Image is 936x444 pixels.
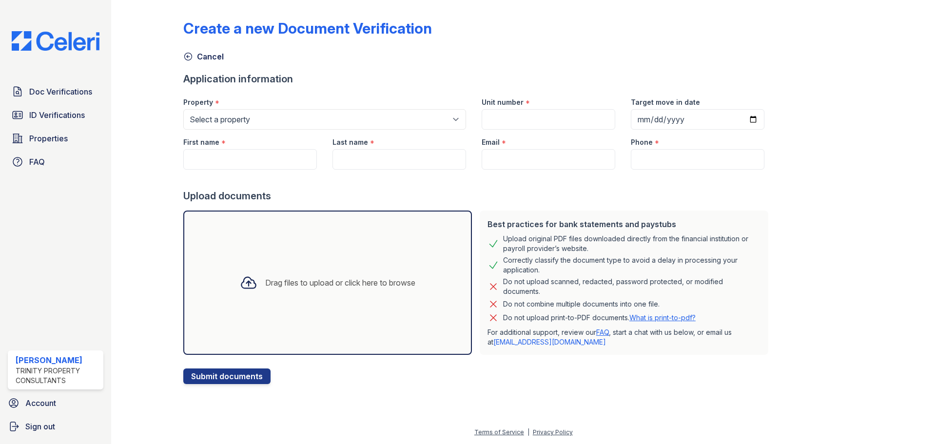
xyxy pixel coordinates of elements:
div: Upload original PDF files downloaded directly from the financial institution or payroll provider’... [503,234,760,253]
div: Do not upload scanned, redacted, password protected, or modified documents. [503,277,760,296]
a: What is print-to-pdf? [629,313,696,322]
div: Create a new Document Verification [183,19,432,37]
label: Email [482,137,500,147]
div: Correctly classify the document type to avoid a delay in processing your application. [503,255,760,275]
a: Properties [8,129,103,148]
label: Property [183,97,213,107]
img: CE_Logo_Blue-a8612792a0a2168367f1c8372b55b34899dd931a85d93a1a3d3e32e68fde9ad4.png [4,31,107,51]
a: Terms of Service [474,428,524,436]
a: Sign out [4,417,107,436]
a: Privacy Policy [533,428,573,436]
a: [EMAIL_ADDRESS][DOMAIN_NAME] [493,338,606,346]
p: Do not upload print-to-PDF documents. [503,313,696,323]
div: Best practices for bank statements and paystubs [487,218,760,230]
div: Drag files to upload or click here to browse [265,277,415,289]
div: [PERSON_NAME] [16,354,99,366]
div: Trinity Property Consultants [16,366,99,386]
div: Do not combine multiple documents into one file. [503,298,660,310]
label: Last name [332,137,368,147]
a: Account [4,393,107,413]
label: Phone [631,137,653,147]
a: Doc Verifications [8,82,103,101]
label: Unit number [482,97,524,107]
label: First name [183,137,219,147]
span: ID Verifications [29,109,85,121]
span: Sign out [25,421,55,432]
a: Cancel [183,51,224,62]
span: Account [25,397,56,409]
label: Target move in date [631,97,700,107]
p: For additional support, review our , start a chat with us below, or email us at [487,328,760,347]
button: Submit documents [183,368,271,384]
a: FAQ [8,152,103,172]
div: | [527,428,529,436]
a: ID Verifications [8,105,103,125]
a: FAQ [596,328,609,336]
span: Doc Verifications [29,86,92,97]
div: Upload documents [183,189,772,203]
span: Properties [29,133,68,144]
div: Application information [183,72,772,86]
span: FAQ [29,156,45,168]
